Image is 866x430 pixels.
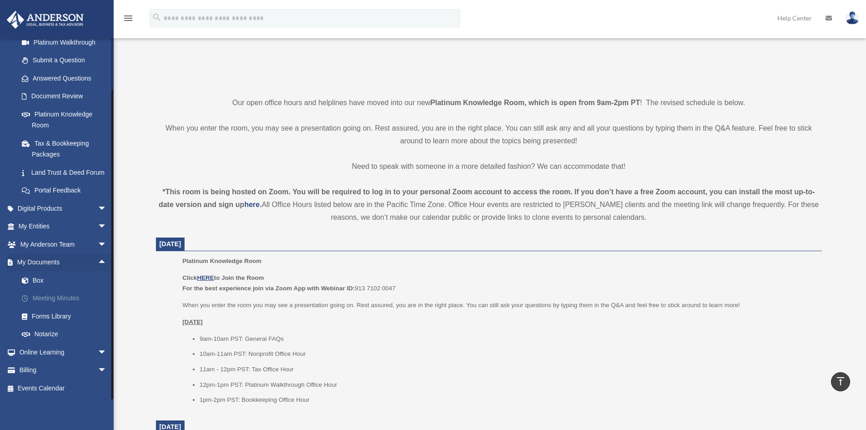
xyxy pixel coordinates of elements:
a: Forms Library [13,307,120,325]
span: arrow_drop_down [98,343,116,362]
i: menu [123,13,134,24]
a: Events Calendar [6,379,120,397]
a: My Documentsarrow_drop_up [6,253,120,272]
a: Portal Feedback [13,182,120,200]
img: Anderson Advisors Platinum Portal [4,11,86,29]
a: My Anderson Teamarrow_drop_down [6,235,120,253]
li: 10am-11am PST: Nonprofit Office Hour [200,349,816,359]
li: 12pm-1pm PST: Platinum Walkthrough Office Hour [200,379,816,390]
i: search [152,12,162,22]
strong: *This room is being hosted on Zoom. You will be required to log in to your personal Zoom account ... [159,188,815,208]
p: 913 7102 0047 [182,273,815,294]
b: For the best experience join via Zoom App with Webinar ID: [182,285,355,292]
a: Digital Productsarrow_drop_down [6,199,120,218]
span: arrow_drop_down [98,235,116,254]
li: 11am - 12pm PST: Tax Office Hour [200,364,816,375]
strong: Platinum Knowledge Room, which is open from 9am-2pm PT [430,99,640,106]
a: Tax & Bookkeeping Packages [13,134,120,163]
span: arrow_drop_down [98,199,116,218]
a: Platinum Knowledge Room [13,105,116,134]
a: Notarize [13,325,120,344]
u: [DATE] [182,319,203,325]
a: Online Learningarrow_drop_down [6,343,120,361]
a: vertical_align_top [831,372,850,391]
b: Click to Join the Room [182,274,264,281]
a: Meeting Minutes [13,289,120,308]
li: 1pm-2pm PST: Bookkeeping Office Hour [200,395,816,405]
p: Need to speak with someone in a more detailed fashion? We can accommodate that! [156,160,822,173]
a: here [244,201,260,208]
img: User Pic [846,11,859,25]
a: Submit a Question [13,51,120,70]
a: Billingarrow_drop_down [6,361,120,379]
i: vertical_align_top [835,376,846,387]
span: arrow_drop_up [98,253,116,272]
a: Platinum Walkthrough [13,33,120,51]
a: Answered Questions [13,69,120,87]
a: My Entitiesarrow_drop_down [6,218,120,236]
span: Platinum Knowledge Room [182,258,261,264]
span: arrow_drop_down [98,218,116,236]
p: When you enter the room you may see a presentation going on. Rest assured, you are in the right p... [182,300,815,311]
span: [DATE] [160,240,181,248]
span: arrow_drop_down [98,361,116,380]
strong: . [260,201,261,208]
a: HERE [197,274,214,281]
a: Land Trust & Deed Forum [13,163,120,182]
a: Document Review [13,87,120,106]
a: menu [123,16,134,24]
div: All Office Hours listed below are in the Pacific Time Zone. Office Hour events are restricted to ... [156,186,822,224]
p: When you enter the room, you may see a presentation going on. Rest assured, you are in the right ... [156,122,822,147]
a: Box [13,271,120,289]
li: 9am-10am PST: General FAQs [200,334,816,344]
p: Our open office hours and helplines have moved into our new ! The revised schedule is below. [156,96,822,109]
